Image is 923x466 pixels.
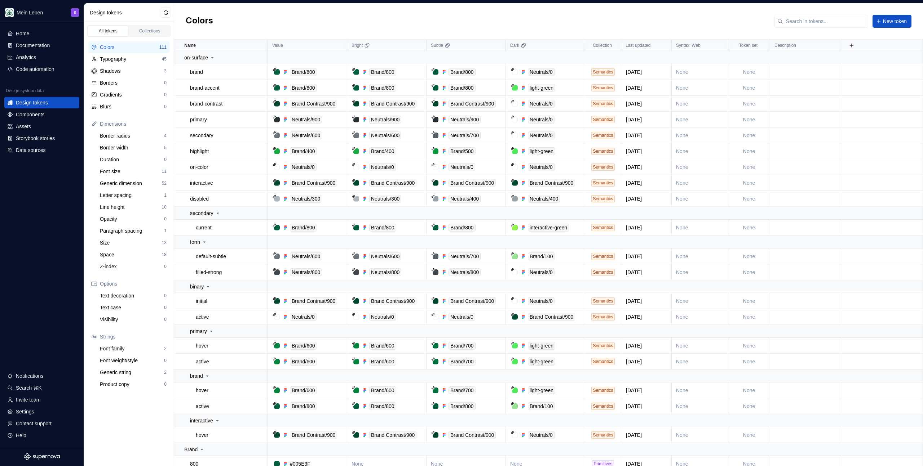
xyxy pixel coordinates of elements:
div: [DATE] [622,100,671,107]
a: Components [4,109,79,120]
button: Search ⌘K [4,382,79,394]
div: interactive-green [528,224,569,232]
td: None [672,143,728,159]
div: Neutrals/800 [369,268,401,276]
div: Blurs [100,103,164,110]
a: Home [4,28,79,39]
div: Brand/600 [290,386,317,394]
div: Brand/800 [449,68,476,76]
div: Brand/600 [369,386,396,394]
div: Semantics [591,100,614,107]
div: light-green [528,386,555,394]
div: Semantics [591,403,614,410]
div: Neutrals/0 [290,163,317,171]
div: Brand/800 [369,402,396,410]
td: None [672,398,728,414]
td: None [728,398,770,414]
div: Semantics [591,269,614,276]
div: Strings [100,333,167,340]
div: Neutrals/300 [290,195,322,203]
div: Typography [100,55,162,63]
div: 0 [164,381,167,387]
a: Size13 [97,237,169,248]
div: Assets [16,123,31,130]
div: Components [16,111,44,118]
div: Neutrals/0 [528,116,555,124]
p: initial [196,297,207,305]
p: brand-contrast [190,100,222,107]
div: Font family [100,345,164,352]
div: Brand/700 [449,342,476,350]
div: Neutrals/0 [528,163,555,171]
div: Semantics [591,148,614,155]
div: 10 [162,204,167,210]
div: Documentation [16,42,50,49]
a: Font weight/style0 [97,355,169,366]
div: 1 [164,228,167,234]
div: Neutrals/0 [369,163,396,171]
div: Semantics [591,179,614,187]
div: 1 [164,192,167,198]
button: Help [4,430,79,441]
div: Brand Contrast/900 [290,179,337,187]
a: Space18 [97,249,169,260]
button: New token [873,15,911,28]
div: 0 [164,157,167,162]
div: Neutrals/600 [369,252,401,260]
div: Brand/600 [369,358,396,366]
a: Z-index0 [97,261,169,272]
div: Analytics [16,54,36,61]
div: 2 [164,369,167,375]
div: Neutrals/700 [449,131,481,139]
td: None [672,309,728,325]
p: Dark [510,42,519,48]
div: Neutrals/0 [290,313,317,321]
div: light-green [528,342,555,350]
input: Search in tokens... [783,15,868,28]
a: Text case0 [97,302,169,313]
div: 0 [164,317,167,322]
div: Settings [16,408,34,415]
a: Generic string2 [97,367,169,378]
a: Borders0 [88,77,169,89]
div: Brand/700 [449,386,476,394]
div: Brand/800 [369,224,396,232]
div: Gradients [100,91,164,98]
div: 0 [164,92,167,98]
td: None [728,309,770,325]
img: df5db9ef-aba0-4771-bf51-9763b7497661.png [5,8,14,17]
p: primary [190,328,207,335]
div: Semantics [591,132,614,139]
div: Semantics [591,195,614,202]
div: Neutrals/700 [449,252,481,260]
td: None [728,382,770,398]
div: light-green [528,147,555,155]
h2: Colors [186,15,213,28]
p: Syntax: Web [676,42,701,48]
a: Analytics [4,51,79,63]
div: Neutrals/0 [369,313,396,321]
div: Search ⌘K [16,384,42,391]
p: disabled [190,195,209,202]
td: None [728,220,770,236]
div: Space [100,251,162,258]
p: active [196,313,209,321]
p: Value [272,42,283,48]
a: Line height10 [97,201,169,213]
div: Neutrals/800 [449,268,481,276]
div: Neutrals/0 [528,100,555,108]
a: Border width5 [97,142,169,153]
div: Opacity [100,215,164,223]
div: 2 [164,346,167,351]
div: Semantics [591,253,614,260]
a: Assets [4,121,79,132]
td: None [672,64,728,80]
div: Font size [100,168,162,175]
td: None [672,220,728,236]
div: Font weight/style [100,357,164,364]
div: [DATE] [622,387,671,394]
div: S [74,10,76,15]
div: light-green [528,84,555,92]
div: Brand Contrast/900 [369,100,416,108]
div: Brand/800 [449,84,476,92]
